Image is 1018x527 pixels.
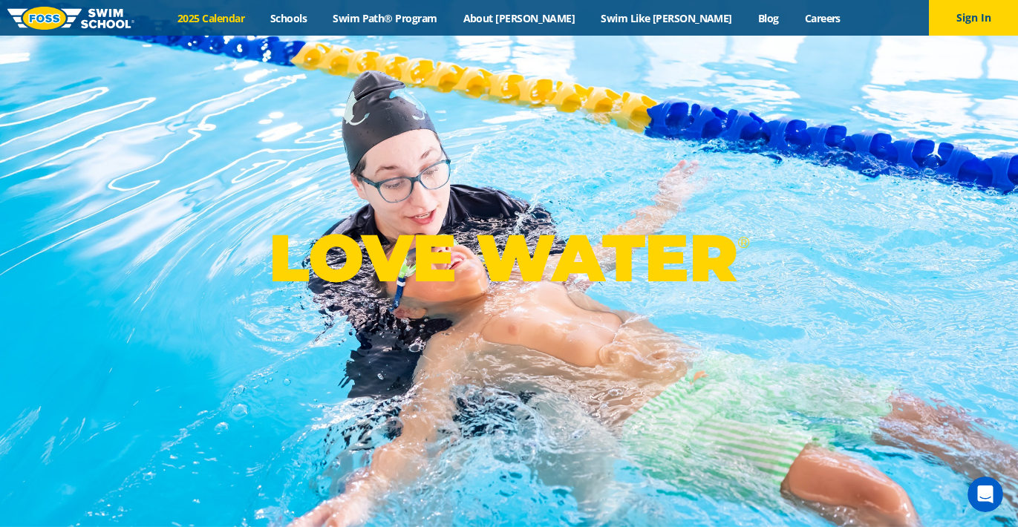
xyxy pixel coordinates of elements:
a: Blog [745,11,792,25]
a: Swim Like [PERSON_NAME] [588,11,745,25]
a: 2025 Calendar [165,11,258,25]
sup: ® [737,233,749,252]
iframe: Intercom live chat [968,477,1003,512]
a: Swim Path® Program [320,11,450,25]
a: Schools [258,11,320,25]
a: About [PERSON_NAME] [450,11,588,25]
p: LOVE WATER [269,218,749,298]
img: FOSS Swim School Logo [7,7,134,30]
a: Careers [792,11,853,25]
